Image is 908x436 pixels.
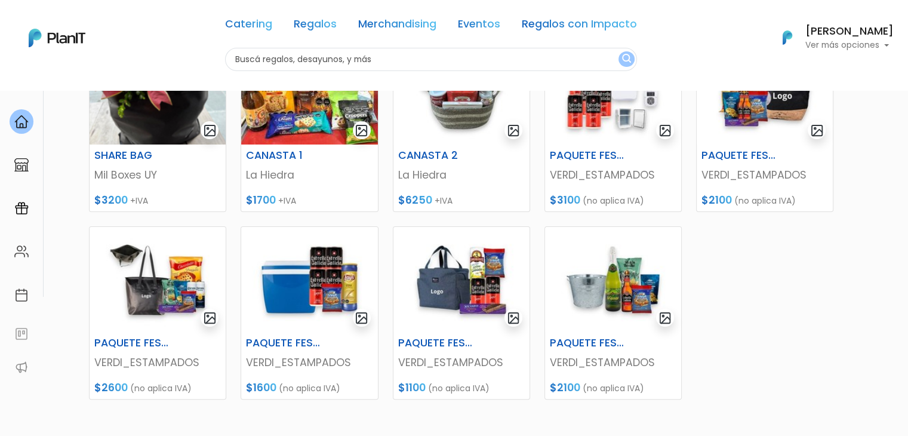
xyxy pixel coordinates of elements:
h6: PAQUETE FESTIVO 2 [694,149,789,162]
img: marketplace-4ceaa7011d94191e9ded77b95e3339b90024bf715f7c57f8cf31f2d8c509eaba.svg [14,158,29,172]
img: home-e721727adea9d79c4d83392d1f703f7f8bce08238fde08b1acbfd93340b81755.svg [14,115,29,129]
img: thumb_Captura_de_pantalla_2025-10-07_172051.png [90,39,226,145]
div: ¿Necesitás ayuda? [61,11,172,35]
img: thumb_2000___2000-Photoroom__86_.jpg [393,39,530,145]
img: search_button-432b6d5273f82d61273b3651a40e1bd1b912527efae98b1b7a1b2c0702e16a8d.svg [622,54,631,65]
a: Catering [225,19,272,33]
a: gallery-light PAQUETE FESTIVO 3 VERDI_ESTAMPADOS $2600 (no aplica IVA) [89,226,226,400]
span: (no aplica IVA) [734,195,796,207]
a: gallery-light PAQUETE FESTIVO VERDI_ESTAMPADOS $3100 (no aplica IVA) [544,39,682,212]
span: (no aplica IVA) [583,195,644,207]
h6: PAQUETE FESTIVO 5 [391,337,485,349]
img: thumb_2000___2000-Photoroom__93_.jpg [545,39,681,145]
h6: CANASTA 1 [239,149,333,162]
img: gallery-light [810,124,824,137]
p: VERDI_ESTAMPADOS [246,355,373,370]
img: gallery-light [203,311,217,325]
img: feedback-78b5a0c8f98aac82b08bfc38622c3050aee476f2c9584af64705fc4e61158814.svg [14,327,29,341]
img: gallery-light [203,124,217,137]
img: thumb_2000___2000-Photoroom__95_.jpg [90,227,226,332]
a: gallery-light PAQUETE FESTIVO 2 VERDI_ESTAMPADOS $2100 (no aplica IVA) [696,39,833,212]
h6: PAQUETE FESTIVO 5 [543,337,637,349]
a: gallery-light SHARE BAG Mil Boxes UY $3200 +IVA [89,39,226,212]
a: Eventos [458,19,500,33]
span: $2100 [550,380,580,395]
h6: PAQUETE FESTIVO 4 [239,337,333,349]
img: gallery-light [658,311,672,325]
span: (no aplica IVA) [583,382,644,394]
img: gallery-light [507,124,521,137]
span: $6250 [398,193,432,207]
a: Regalos con Impacto [522,19,637,33]
p: VERDI_ESTAMPADOS [550,167,676,183]
span: $2600 [94,380,128,395]
span: $3100 [550,193,580,207]
img: partners-52edf745621dab592f3b2c58e3bca9d71375a7ef29c3b500c9f145b62cc070d4.svg [14,360,29,374]
img: gallery-light [658,124,672,137]
input: Buscá regalos, desayunos, y más [225,48,637,71]
img: calendar-87d922413cdce8b2cf7b7f5f62616a5cf9e4887200fb71536465627b3292af00.svg [14,288,29,302]
img: gallery-light [507,311,521,325]
img: people-662611757002400ad9ed0e3c099ab2801c6687ba6c219adb57efc949bc21e19d.svg [14,244,29,259]
h6: [PERSON_NAME] [805,26,894,37]
span: +IVA [278,195,296,207]
span: (no aplica IVA) [428,382,490,394]
img: thumb_2000___2000-Photoroom__94_.jpg [697,39,833,145]
h6: CANASTA 2 [391,149,485,162]
p: La Hiedra [398,167,525,183]
img: thumb_2000___2000-Photoroom__97_.jpg [393,227,530,332]
img: PlanIt Logo [774,24,801,51]
span: $1600 [246,380,276,395]
a: gallery-light PAQUETE FESTIVO 5 VERDI_ESTAMPADOS $2100 (no aplica IVA) [544,226,682,400]
a: Regalos [294,19,337,33]
img: gallery-light [355,124,368,137]
img: gallery-light [355,311,368,325]
img: thumb_WhatsApp_Image_2025-10-08_at_19.33.14.jpeg [241,39,377,145]
span: $1100 [398,380,426,395]
a: gallery-light PAQUETE FESTIVO 4 VERDI_ESTAMPADOS $1600 (no aplica IVA) [241,226,378,400]
p: VERDI_ESTAMPADOS [398,355,525,370]
span: $3200 [94,193,128,207]
img: thumb_2000___2000-Photoroom__98_.jpg [545,227,681,332]
span: (no aplica IVA) [130,382,192,394]
img: thumb_2000___2000-Photoroom__96_.jpg [241,227,377,332]
a: gallery-light PAQUETE FESTIVO 5 VERDI_ESTAMPADOS $1100 (no aplica IVA) [393,226,530,400]
p: Mil Boxes UY [94,167,221,183]
h6: PAQUETE FESTIVO 3 [87,337,181,349]
p: VERDI_ESTAMPADOS [550,355,676,370]
p: VERDI_ESTAMPADOS [701,167,828,183]
a: gallery-light CANASTA 1 La Hiedra $1700 +IVA [241,39,378,212]
h6: PAQUETE FESTIVO [543,149,637,162]
a: gallery-light CANASTA 2 La Hiedra $6250 +IVA [393,39,530,212]
button: PlanIt Logo [PERSON_NAME] Ver más opciones [767,22,894,53]
h6: SHARE BAG [87,149,181,162]
span: +IVA [435,195,453,207]
img: campaigns-02234683943229c281be62815700db0a1741e53638e28bf9629b52c665b00959.svg [14,201,29,216]
p: VERDI_ESTAMPADOS [94,355,221,370]
p: La Hiedra [246,167,373,183]
img: PlanIt Logo [29,29,85,47]
span: (no aplica IVA) [279,382,340,394]
a: Merchandising [358,19,436,33]
span: +IVA [130,195,148,207]
span: $2100 [701,193,732,207]
p: Ver más opciones [805,41,894,50]
span: $1700 [246,193,276,207]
